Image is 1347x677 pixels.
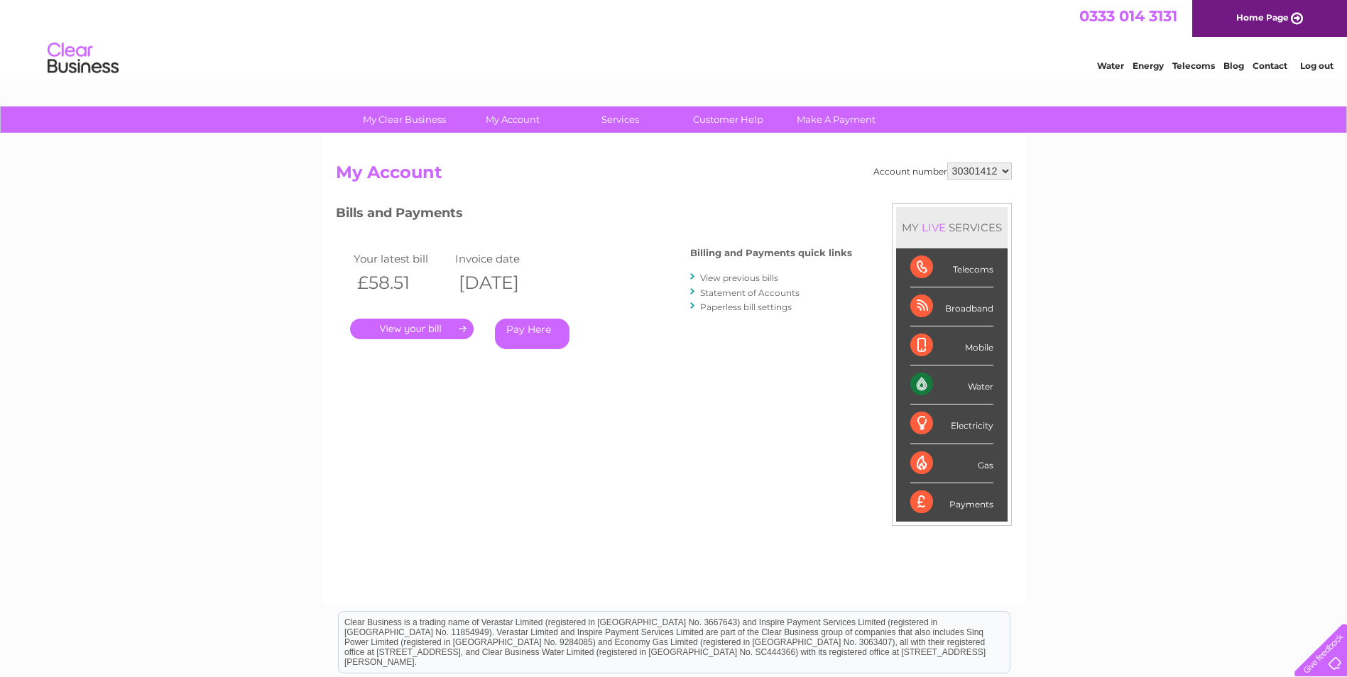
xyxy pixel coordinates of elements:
[350,249,452,268] td: Your latest bill
[700,302,792,312] a: Paperless bill settings
[336,203,852,228] h3: Bills and Payments
[778,106,895,133] a: Make A Payment
[690,248,852,258] h4: Billing and Payments quick links
[919,221,949,234] div: LIVE
[910,483,993,522] div: Payments
[562,106,679,133] a: Services
[350,268,452,297] th: £58.51
[346,106,463,133] a: My Clear Business
[700,287,800,298] a: Statement of Accounts
[454,106,571,133] a: My Account
[910,287,993,326] div: Broadband
[910,248,993,287] div: Telecoms
[47,37,119,80] img: logo.png
[700,273,778,283] a: View previous bills
[873,163,1012,180] div: Account number
[1223,60,1244,71] a: Blog
[896,207,1008,248] div: MY SERVICES
[495,319,569,349] a: Pay Here
[910,365,993,404] div: Water
[910,326,993,365] div: Mobile
[452,268,554,297] th: [DATE]
[1097,60,1124,71] a: Water
[1172,60,1215,71] a: Telecoms
[350,319,474,339] a: .
[670,106,787,133] a: Customer Help
[1133,60,1164,71] a: Energy
[336,163,1012,189] h2: My Account
[452,249,554,268] td: Invoice date
[910,404,993,444] div: Electricity
[339,8,1010,69] div: Clear Business is a trading name of Verastar Limited (registered in [GEOGRAPHIC_DATA] No. 3667643...
[1300,60,1334,71] a: Log out
[910,444,993,483] div: Gas
[1079,7,1177,25] a: 0333 014 3131
[1253,60,1287,71] a: Contact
